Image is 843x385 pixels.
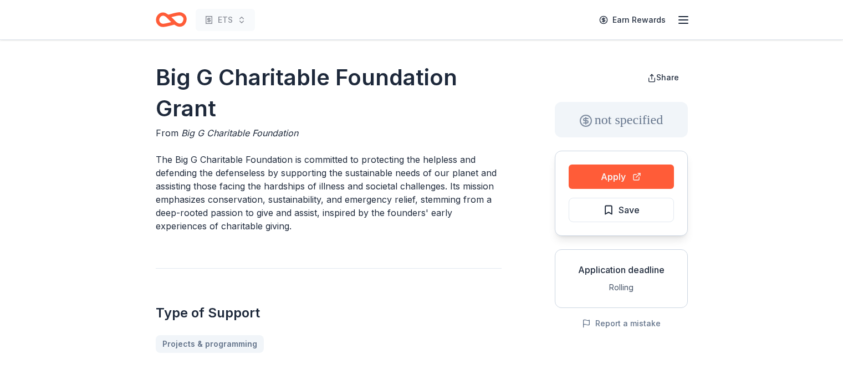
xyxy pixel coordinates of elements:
[564,281,678,294] div: Rolling
[156,304,502,322] h2: Type of Support
[156,126,502,140] div: From
[156,62,502,124] h1: Big G Charitable Foundation Grant
[196,9,255,31] button: ETS
[569,198,674,222] button: Save
[156,153,502,233] p: The Big G Charitable Foundation is committed to protecting the helpless and defending the defense...
[156,7,187,33] a: Home
[218,13,233,27] span: ETS
[592,10,672,30] a: Earn Rewards
[656,73,679,82] span: Share
[181,127,298,138] span: Big G Charitable Foundation
[619,203,640,217] span: Save
[156,335,264,353] a: Projects & programming
[638,66,688,89] button: Share
[564,263,678,276] div: Application deadline
[569,165,674,189] button: Apply
[582,317,661,330] button: Report a mistake
[555,102,688,137] div: not specified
